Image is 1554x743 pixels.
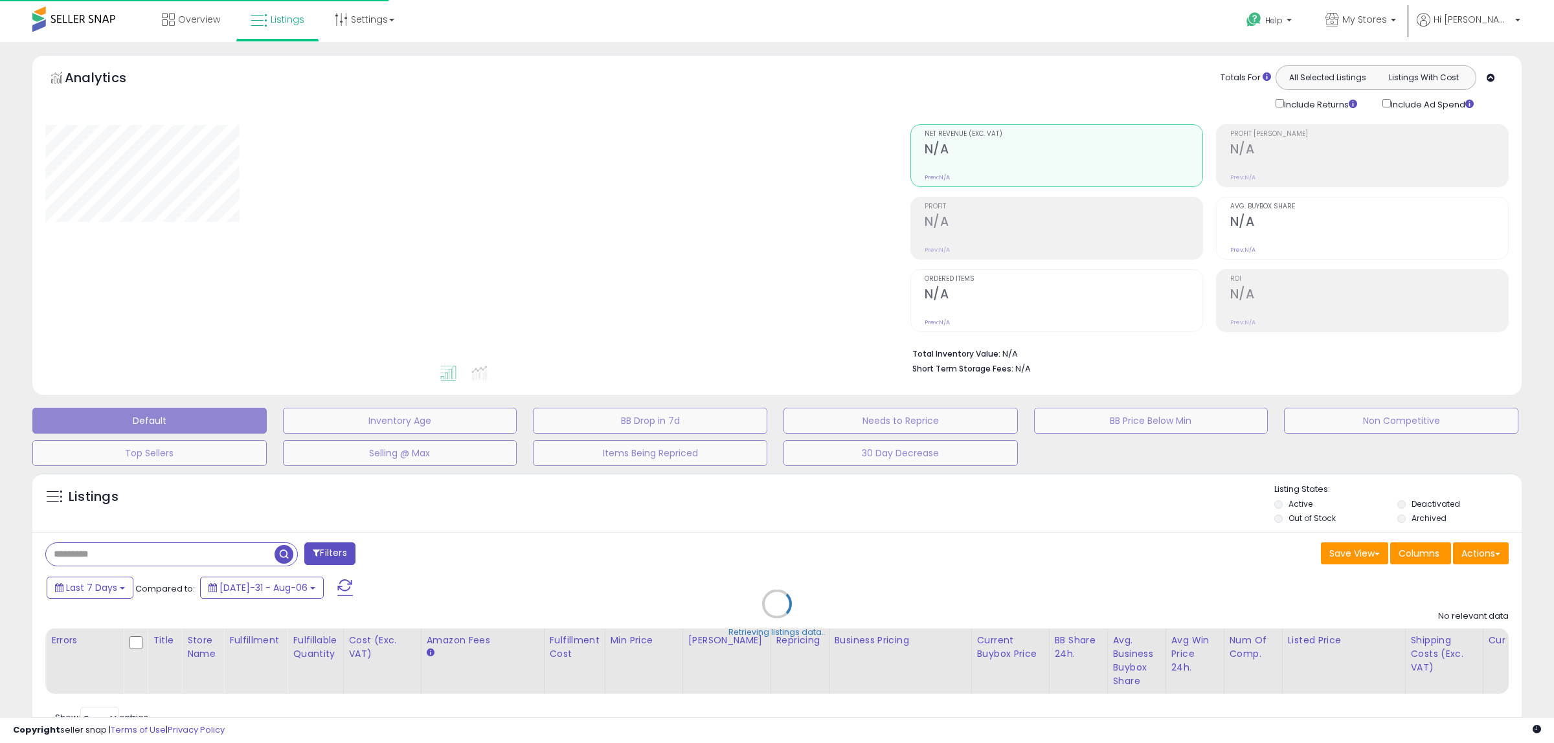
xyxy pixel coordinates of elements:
button: Needs to Reprice [783,408,1018,434]
h2: N/A [925,287,1202,304]
span: Hi [PERSON_NAME] [1434,13,1511,26]
button: 30 Day Decrease [783,440,1018,466]
span: Avg. Buybox Share [1230,203,1508,210]
h2: N/A [1230,287,1508,304]
button: BB Drop in 7d [533,408,767,434]
a: Hi [PERSON_NAME] [1417,13,1520,42]
span: Net Revenue (Exc. VAT) [925,131,1202,138]
h5: Analytics [65,69,152,90]
button: Inventory Age [283,408,517,434]
div: seller snap | | [13,724,225,737]
b: Short Term Storage Fees: [912,363,1013,374]
span: Overview [178,13,220,26]
small: Prev: N/A [925,173,950,181]
small: Prev: N/A [1230,318,1256,326]
div: Include Ad Spend [1373,96,1494,111]
button: Selling @ Max [283,440,517,466]
div: Totals For [1221,72,1271,84]
span: Help [1265,15,1283,26]
span: ROI [1230,276,1508,283]
button: All Selected Listings [1279,69,1376,86]
button: Top Sellers [32,440,267,466]
small: Prev: N/A [1230,173,1256,181]
small: Prev: N/A [925,318,950,326]
span: Listings [271,13,304,26]
i: Get Help [1246,12,1262,28]
button: Default [32,408,267,434]
button: Listings With Cost [1375,69,1472,86]
b: Total Inventory Value: [912,348,1000,359]
small: Prev: N/A [1230,246,1256,254]
span: My Stores [1342,13,1387,26]
h2: N/A [1230,214,1508,232]
span: Ordered Items [925,276,1202,283]
span: Profit [PERSON_NAME] [1230,131,1508,138]
div: Include Returns [1266,96,1373,111]
button: Non Competitive [1284,408,1518,434]
li: N/A [912,345,1499,360]
small: Prev: N/A [925,246,950,254]
strong: Copyright [13,724,60,736]
button: Items Being Repriced [533,440,767,466]
button: BB Price Below Min [1034,408,1268,434]
a: Help [1236,2,1305,42]
div: Retrieving listings data.. [728,627,826,638]
span: N/A [1015,362,1031,375]
h2: N/A [925,142,1202,159]
h2: N/A [1230,142,1508,159]
h2: N/A [925,214,1202,232]
span: Profit [925,203,1202,210]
